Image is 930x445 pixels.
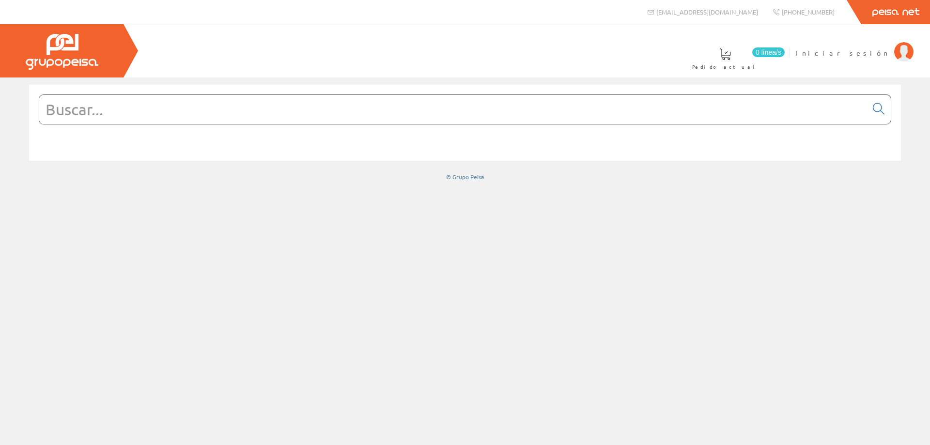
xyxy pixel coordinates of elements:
[656,8,758,16] span: [EMAIL_ADDRESS][DOMAIN_NAME]
[752,47,785,57] span: 0 línea/s
[795,40,914,49] a: Iniciar sesión
[692,62,758,72] span: Pedido actual
[795,48,889,58] span: Iniciar sesión
[26,34,98,70] img: Grupo Peisa
[29,173,901,181] div: © Grupo Peisa
[782,8,835,16] span: [PHONE_NUMBER]
[39,95,867,124] input: Buscar...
